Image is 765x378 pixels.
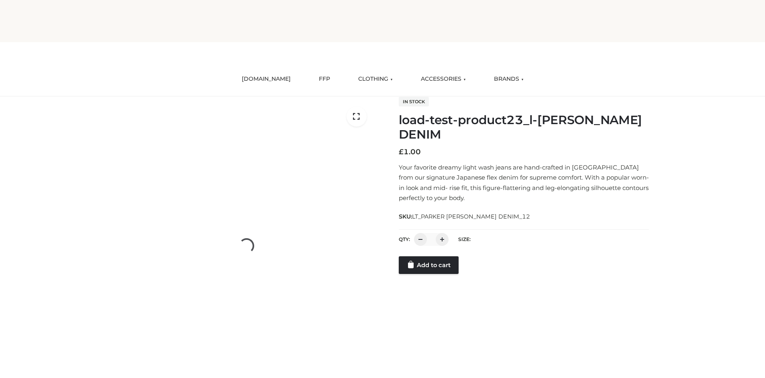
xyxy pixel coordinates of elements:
span: £ [399,147,404,156]
label: QTY: [399,236,410,242]
a: Add to cart [399,256,459,274]
p: Your favorite dreamy light wash jeans are hand-crafted in [GEOGRAPHIC_DATA] from our signature Ja... [399,162,649,203]
a: BRANDS [488,70,530,88]
a: [DOMAIN_NAME] [236,70,297,88]
h1: load-test-product23_l-[PERSON_NAME] DENIM [399,113,649,142]
a: CLOTHING [352,70,399,88]
a: ACCESSORIES [415,70,472,88]
span: SKU: [399,212,531,221]
label: Size: [458,236,471,242]
bdi: 1.00 [399,147,421,156]
span: LT_PARKER [PERSON_NAME] DENIM_12 [412,213,530,220]
a: FFP [313,70,336,88]
span: In stock [399,97,429,106]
